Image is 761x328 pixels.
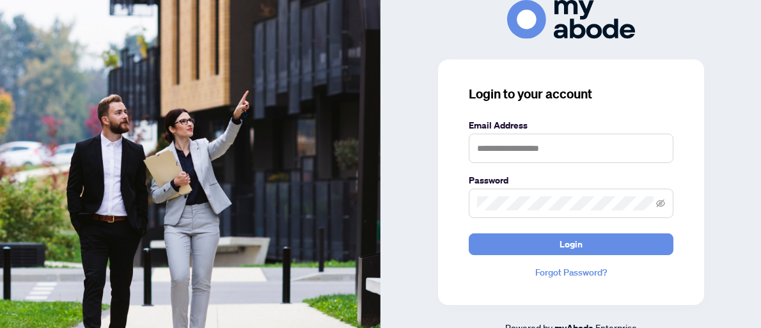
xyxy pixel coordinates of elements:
[469,233,673,255] button: Login
[469,265,673,279] a: Forgot Password?
[469,173,673,187] label: Password
[560,234,583,254] span: Login
[469,118,673,132] label: Email Address
[469,85,673,103] h3: Login to your account
[656,199,665,208] span: eye-invisible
